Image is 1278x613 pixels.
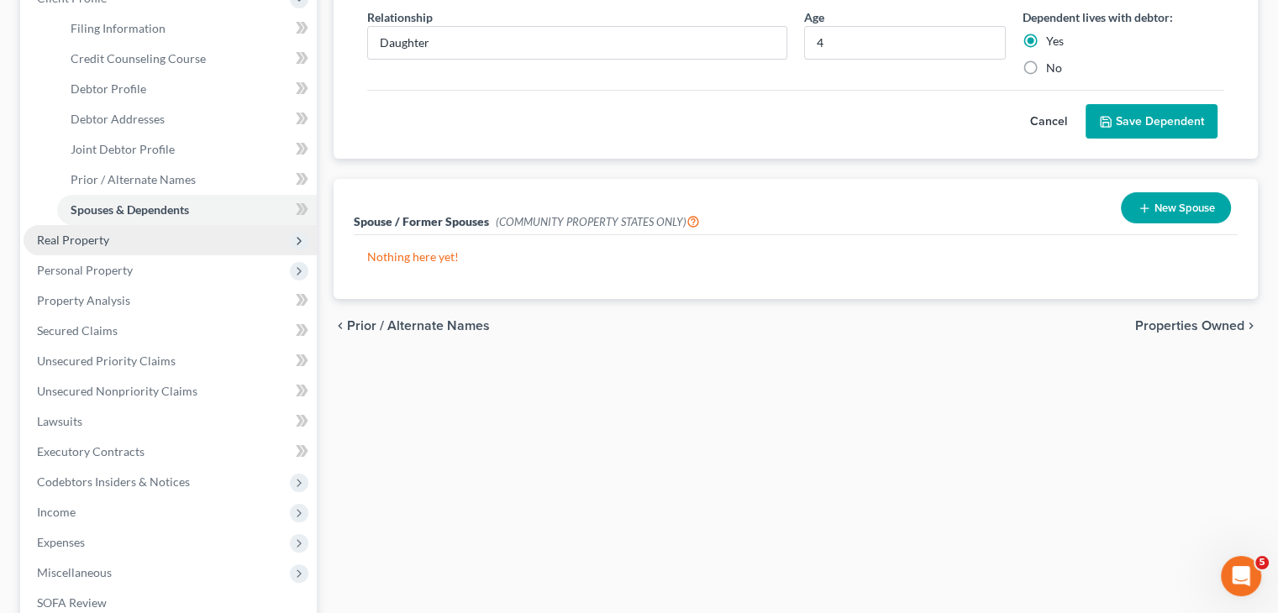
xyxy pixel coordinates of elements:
a: Property Analysis [24,286,317,316]
p: Nothing here yet! [367,249,1224,265]
iframe: Intercom live chat [1221,556,1261,596]
a: Joint Debtor Profile [57,134,317,165]
input: Enter relationship... [368,27,786,59]
span: Prior / Alternate Names [71,172,196,186]
span: Executory Contracts [37,444,145,458]
span: Income [37,505,76,519]
a: Lawsuits [24,406,317,437]
a: Unsecured Nonpriority Claims [24,376,317,406]
span: Filing Information [71,21,166,35]
input: Enter age... [805,27,1005,59]
span: Debtor Profile [71,81,146,96]
a: Executory Contracts [24,437,317,467]
span: Prior / Alternate Names [347,319,490,333]
button: chevron_left Prior / Alternate Names [334,319,490,333]
span: Credit Counseling Course [71,51,206,65]
span: SOFA Review [37,595,107,610]
span: Joint Debtor Profile [71,142,175,156]
button: Properties Owned chevron_right [1135,319,1258,333]
button: New Spouse [1121,192,1231,223]
a: Secured Claims [24,316,317,346]
label: No [1046,60,1062,76]
button: Save Dependent [1086,104,1218,139]
span: Real Property [37,233,109,247]
span: Miscellaneous [37,565,112,579]
i: chevron_right [1244,319,1258,333]
span: Codebtors Insiders & Notices [37,474,190,489]
span: Expenses [37,535,85,549]
span: (COMMUNITY PROPERTY STATES ONLY) [496,215,700,228]
a: Filing Information [57,13,317,44]
a: Prior / Alternate Names [57,165,317,195]
button: Cancel [1012,105,1086,139]
a: Credit Counseling Course [57,44,317,74]
label: Yes [1046,33,1064,50]
a: Debtor Addresses [57,104,317,134]
span: Spouses & Dependents [71,202,189,217]
a: Debtor Profile [57,74,317,104]
span: Unsecured Priority Claims [37,354,176,368]
span: 5 [1255,556,1269,569]
label: Dependent lives with debtor: [1023,8,1173,26]
a: Unsecured Priority Claims [24,346,317,376]
span: Secured Claims [37,323,118,338]
span: Unsecured Nonpriority Claims [37,384,197,398]
span: Relationship [367,10,433,24]
span: Property Analysis [37,293,130,307]
label: Age [804,8,824,26]
span: Lawsuits [37,414,82,428]
span: Spouse / Former Spouses [354,214,489,228]
span: Personal Property [37,263,133,277]
i: chevron_left [334,319,347,333]
span: Properties Owned [1135,319,1244,333]
span: Debtor Addresses [71,112,165,126]
a: Spouses & Dependents [57,195,317,225]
